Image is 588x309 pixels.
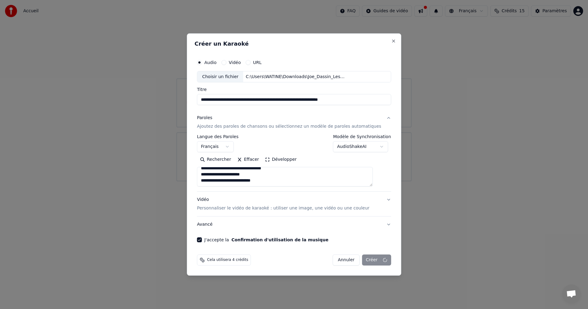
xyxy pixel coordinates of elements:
[197,217,391,232] button: Avancé
[204,238,328,242] label: J'accepte la
[243,74,348,80] div: C:\Users\WATINE\Downloads\Joe_Dassin_Les_Champs_Elysees(Version_instrumentale_(Sans_choeurs))_794...
[204,60,217,65] label: Audio
[207,258,248,262] span: Cela utilisera 4 crédits
[197,155,234,165] button: Rechercher
[262,155,300,165] button: Développer
[333,135,391,139] label: Modèle de Synchronisation
[197,88,391,92] label: Titre
[253,60,262,65] label: URL
[333,254,360,266] button: Annuler
[229,60,241,65] label: Vidéo
[194,41,394,47] h2: Créer un Karaoké
[197,110,391,135] button: ParolesAjoutez des paroles de chansons ou sélectionnez un modèle de paroles automatiques
[232,238,329,242] button: J'accepte la
[197,192,391,217] button: VidéoPersonnaliser le vidéo de karaoké : utiliser une image, une vidéo ou une couleur
[197,205,369,211] p: Personnaliser le vidéo de karaoké : utiliser une image, une vidéo ou une couleur
[197,135,239,139] label: Langue des Paroles
[234,155,262,165] button: Effacer
[197,115,212,121] div: Paroles
[197,135,391,192] div: ParolesAjoutez des paroles de chansons ou sélectionnez un modèle de paroles automatiques
[197,124,381,130] p: Ajoutez des paroles de chansons ou sélectionnez un modèle de paroles automatiques
[197,197,369,212] div: Vidéo
[197,71,243,82] div: Choisir un fichier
